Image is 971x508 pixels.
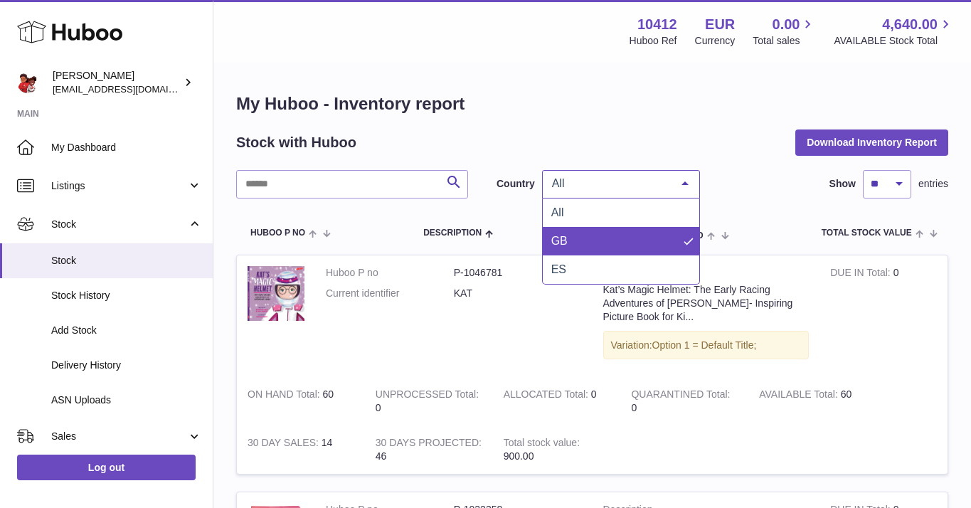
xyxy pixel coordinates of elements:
[829,177,856,191] label: Show
[631,402,637,413] span: 0
[753,34,816,48] span: Total sales
[17,455,196,480] a: Log out
[631,388,730,403] strong: QUARANTINED Total
[637,15,677,34] strong: 10412
[326,266,454,280] dt: Huboo P no
[882,15,938,34] span: 4,640.00
[454,266,582,280] dd: P-1046781
[51,179,187,193] span: Listings
[504,437,580,452] strong: Total stock value
[248,266,304,321] img: product image
[918,177,948,191] span: entries
[759,388,840,403] strong: AVAILABLE Total
[753,15,816,48] a: 0.00 Total sales
[376,437,482,452] strong: 30 DAYS PROJECTED
[51,324,202,337] span: Add Stock
[819,255,948,377] td: 0
[248,388,323,403] strong: ON HAND Total
[493,377,621,425] td: 0
[51,393,202,407] span: ASN Uploads
[236,133,356,152] h2: Stock with Huboo
[834,34,954,48] span: AVAILABLE Stock Total
[53,69,181,96] div: [PERSON_NAME]
[237,425,365,474] td: 14
[630,34,677,48] div: Huboo Ref
[51,430,187,443] span: Sales
[250,228,305,238] span: Huboo P no
[236,92,948,115] h1: My Huboo - Inventory report
[365,377,493,425] td: 0
[423,228,482,238] span: Description
[603,331,810,360] div: Variation:
[652,339,757,351] span: Option 1 = Default Title;
[773,15,800,34] span: 0.00
[748,377,876,425] td: 60
[51,254,202,268] span: Stock
[454,287,582,300] dd: KAT
[51,141,202,154] span: My Dashboard
[51,289,202,302] span: Stock History
[795,129,948,155] button: Download Inventory Report
[504,450,534,462] span: 900.00
[695,34,736,48] div: Currency
[551,206,564,218] span: All
[705,15,735,34] strong: EUR
[603,283,810,324] div: Kat’s Magic Helmet: The Early Racing Adventures of [PERSON_NAME]- Inspiring Picture Book for Ki...
[830,267,893,282] strong: DUE IN Total
[326,287,454,300] dt: Current identifier
[834,15,954,48] a: 4,640.00 AVAILABLE Stock Total
[603,266,810,283] strong: Description
[248,437,322,452] strong: 30 DAY SALES
[17,72,38,93] img: hello@redracerbooks.com
[497,177,535,191] label: Country
[548,176,671,191] span: All
[53,83,209,95] span: [EMAIL_ADDRESS][DOMAIN_NAME]
[376,388,479,403] strong: UNPROCESSED Total
[822,228,912,238] span: Total stock value
[551,263,566,275] span: ES
[551,235,568,247] span: GB
[365,425,493,474] td: 46
[237,377,365,425] td: 60
[51,359,202,372] span: Delivery History
[51,218,187,231] span: Stock
[504,388,591,403] strong: ALLOCATED Total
